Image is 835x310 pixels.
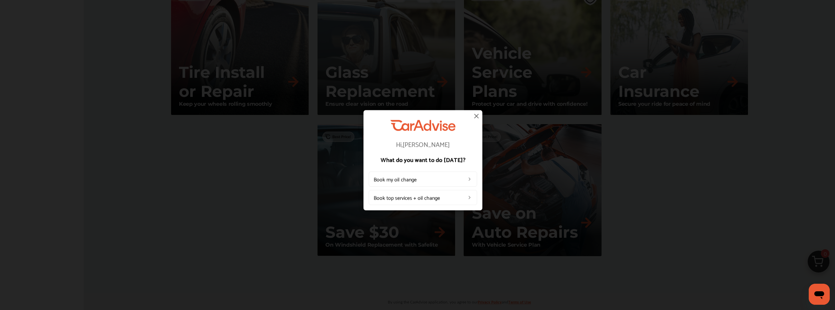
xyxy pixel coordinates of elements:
img: left_arrow_icon.0f472efe.svg [467,177,472,182]
img: CarAdvise Logo [390,120,455,131]
a: Book my oil change [369,172,477,187]
iframe: Button to launch messaging window [809,284,830,305]
p: Hi, [PERSON_NAME] [369,141,477,147]
img: close-icon.a004319c.svg [472,112,480,120]
p: What do you want to do [DATE]? [369,157,477,163]
img: left_arrow_icon.0f472efe.svg [467,195,472,200]
a: Book top services + oil change [369,190,477,205]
